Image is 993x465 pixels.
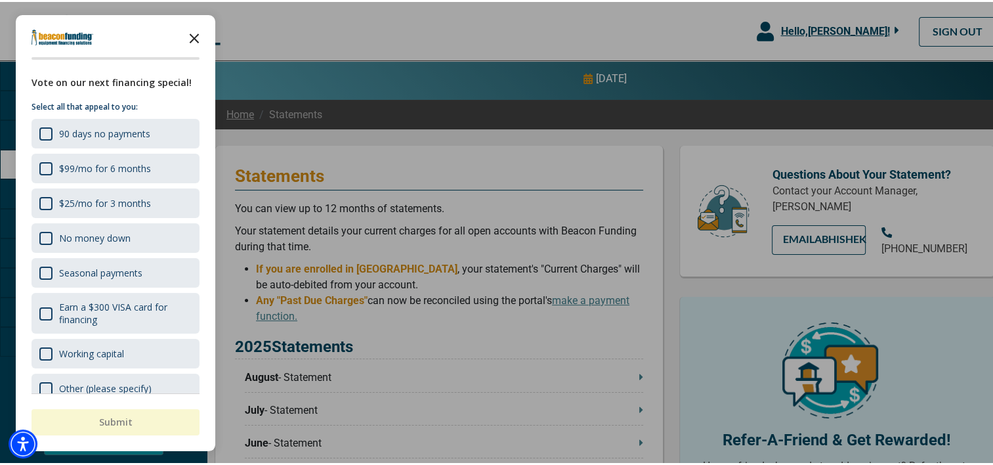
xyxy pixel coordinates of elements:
div: Earn a $300 VISA card for financing [59,299,192,324]
div: Working capital [59,345,124,358]
img: Company logo [32,28,93,43]
div: No money down [59,230,131,242]
div: Accessibility Menu [9,428,37,456]
div: $99/mo for 6 months [59,160,151,173]
div: Other (please specify) [32,372,200,401]
div: Working capital [32,337,200,366]
div: 90 days no payments [59,125,150,138]
div: Survey [16,13,215,449]
div: Vote on our next financing special! [32,74,200,88]
div: $99/mo for 6 months [32,152,200,181]
div: $25/mo for 3 months [32,187,200,216]
div: Seasonal payments [32,256,200,286]
button: Submit [32,407,200,433]
p: Select all that appeal to you: [32,99,200,112]
div: No money down [32,221,200,251]
div: $25/mo for 3 months [59,195,151,208]
button: Close the survey [181,22,207,49]
div: Earn a $300 VISA card for financing [32,291,200,332]
div: 90 days no payments [32,117,200,146]
div: Other (please specify) [59,380,152,393]
div: Seasonal payments [59,265,142,277]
